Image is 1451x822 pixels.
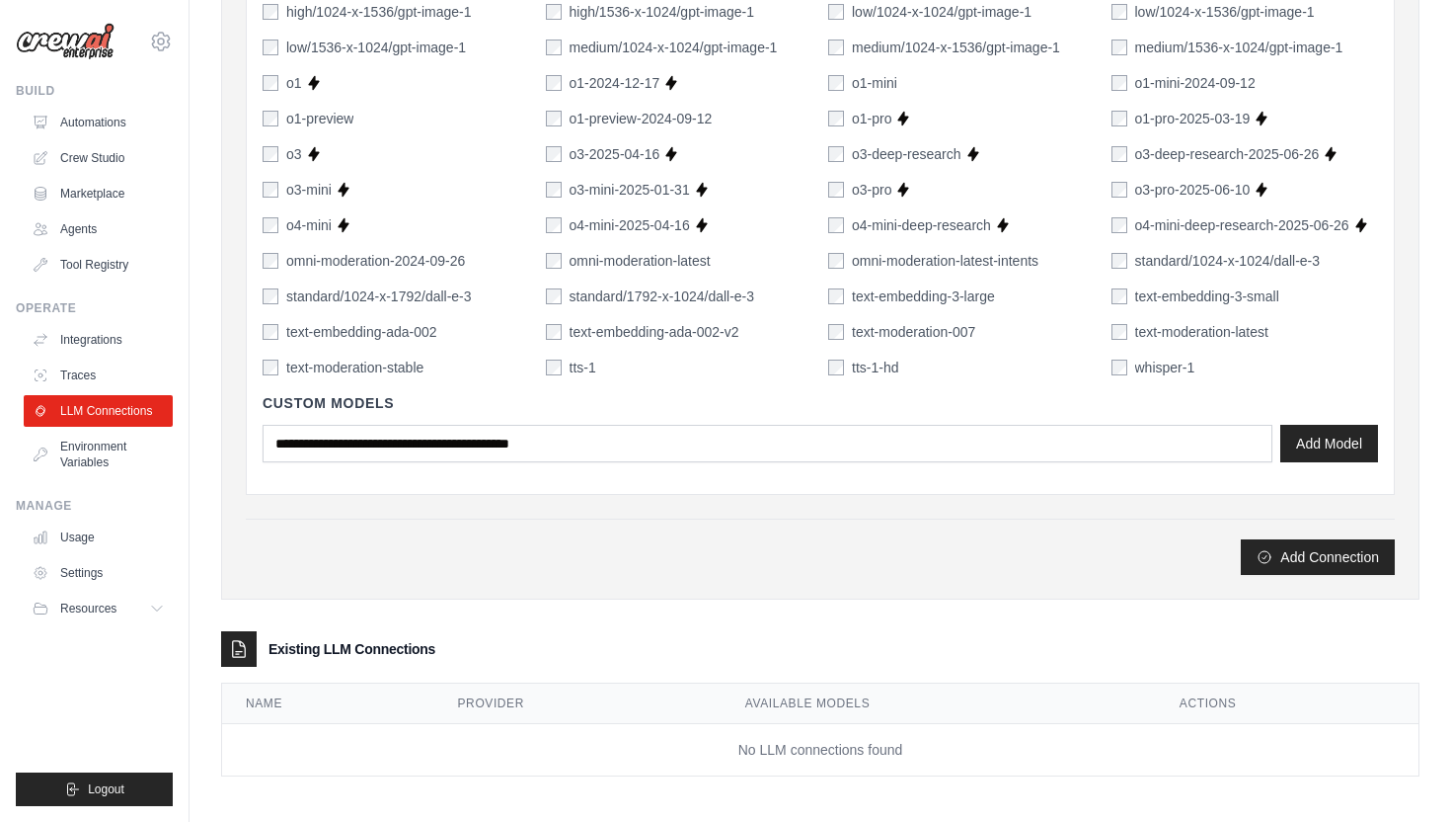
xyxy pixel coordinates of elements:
label: o3-pro-2025-06-10 [1135,180,1251,200]
a: Crew Studio [24,142,173,174]
span: Logout [88,781,124,797]
input: o1-mini [828,75,844,91]
input: standard/1024-x-1792/dall-e-3 [263,288,278,304]
input: o4-mini-deep-research [828,217,844,233]
input: whisper-1 [1111,360,1127,375]
input: o4-mini-2025-04-16 [546,217,562,233]
input: o4-mini [263,217,278,233]
a: Automations [24,107,173,138]
input: medium/1024-x-1536/gpt-image-1 [828,40,844,55]
input: o1 [263,75,278,91]
a: Usage [24,522,173,553]
input: o3-pro [828,182,844,198]
input: o3 [263,146,278,162]
input: medium/1536-x-1024/gpt-image-1 [1111,40,1127,55]
label: o3-mini [286,180,332,200]
a: Traces [24,360,173,391]
label: o1-mini-2024-09-12 [1135,73,1256,93]
label: text-moderation-latest [1135,322,1268,342]
label: o1-mini [852,73,897,93]
label: medium/1024-x-1024/gpt-image-1 [570,38,778,57]
input: o3-pro-2025-06-10 [1111,182,1127,198]
label: text-moderation-007 [852,322,975,342]
th: Available Models [722,684,1156,724]
label: o4-mini-deep-research [852,215,991,235]
label: medium/1024-x-1536/gpt-image-1 [852,38,1060,57]
a: Settings [24,557,173,589]
a: Marketplace [24,178,173,209]
label: text-embedding-ada-002 [286,322,437,342]
label: o4-mini-2025-04-16 [570,215,690,235]
label: low/1536-x-1024/gpt-image-1 [286,38,466,57]
label: o4-mini [286,215,332,235]
input: text-moderation-latest [1111,324,1127,340]
label: medium/1536-x-1024/gpt-image-1 [1135,38,1343,57]
a: Agents [24,213,173,245]
label: o3-mini-2025-01-31 [570,180,690,200]
input: o1-mini-2024-09-12 [1111,75,1127,91]
input: o3-2025-04-16 [546,146,562,162]
label: low/1024-x-1536/gpt-image-1 [1135,2,1315,22]
label: o4-mini-deep-research-2025-06-26 [1135,215,1349,235]
input: text-embedding-ada-002-v2 [546,324,562,340]
label: o1-preview [286,109,353,128]
label: o1-pro-2025-03-19 [1135,109,1251,128]
label: text-embedding-3-large [852,287,995,306]
span: Resources [60,601,116,616]
label: o3-deep-research-2025-06-26 [1135,144,1320,164]
label: text-embedding-3-small [1135,287,1279,306]
input: text-embedding-3-small [1111,288,1127,304]
input: text-moderation-007 [828,324,844,340]
th: Actions [1156,684,1418,724]
input: tts-1 [546,360,562,375]
label: high/1024-x-1536/gpt-image-1 [286,2,472,22]
input: high/1536-x-1024/gpt-image-1 [546,4,562,20]
label: high/1536-x-1024/gpt-image-1 [570,2,755,22]
label: low/1024-x-1024/gpt-image-1 [852,2,1031,22]
input: o1-pro-2025-03-19 [1111,111,1127,126]
label: omni-moderation-2024-09-26 [286,251,465,271]
label: standard/1024-x-1792/dall-e-3 [286,287,472,306]
a: Integrations [24,324,173,356]
input: standard/1792-x-1024/dall-e-3 [546,288,562,304]
label: o1-pro [852,109,891,128]
input: o3-deep-research [828,146,844,162]
button: Add Connection [1241,539,1395,575]
input: o3-deep-research-2025-06-26 [1111,146,1127,162]
input: o1-pro [828,111,844,126]
label: o1-2024-12-17 [570,73,660,93]
input: low/1024-x-1536/gpt-image-1 [1111,4,1127,20]
a: Tool Registry [24,249,173,281]
input: omni-moderation-latest [546,253,562,269]
label: o3-deep-research [852,144,961,164]
input: o3-mini [263,182,278,198]
label: text-moderation-stable [286,358,423,377]
input: high/1024-x-1536/gpt-image-1 [263,4,278,20]
div: Build [16,83,173,99]
label: whisper-1 [1135,358,1195,377]
th: Name [222,684,434,724]
label: o3 [286,144,302,164]
input: medium/1024-x-1024/gpt-image-1 [546,40,562,55]
input: o3-mini-2025-01-31 [546,182,562,198]
input: o4-mini-deep-research-2025-06-26 [1111,217,1127,233]
div: Operate [16,300,173,316]
input: o1-preview-2024-09-12 [546,111,562,126]
label: o1-preview-2024-09-12 [570,109,713,128]
h4: Custom Models [263,393,1378,413]
button: Logout [16,773,173,806]
input: tts-1-hd [828,360,844,375]
button: Add Model [1280,425,1378,462]
input: o1-preview [263,111,278,126]
label: standard/1024-x-1024/dall-e-3 [1135,251,1321,271]
a: LLM Connections [24,395,173,427]
th: Provider [434,684,722,724]
img: Logo [16,23,115,60]
input: standard/1024-x-1024/dall-e-3 [1111,253,1127,269]
td: No LLM connections found [222,724,1418,777]
input: low/1024-x-1024/gpt-image-1 [828,4,844,20]
input: o1-2024-12-17 [546,75,562,91]
label: tts-1 [570,358,596,377]
input: omni-moderation-latest-intents [828,253,844,269]
label: o3-2025-04-16 [570,144,660,164]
